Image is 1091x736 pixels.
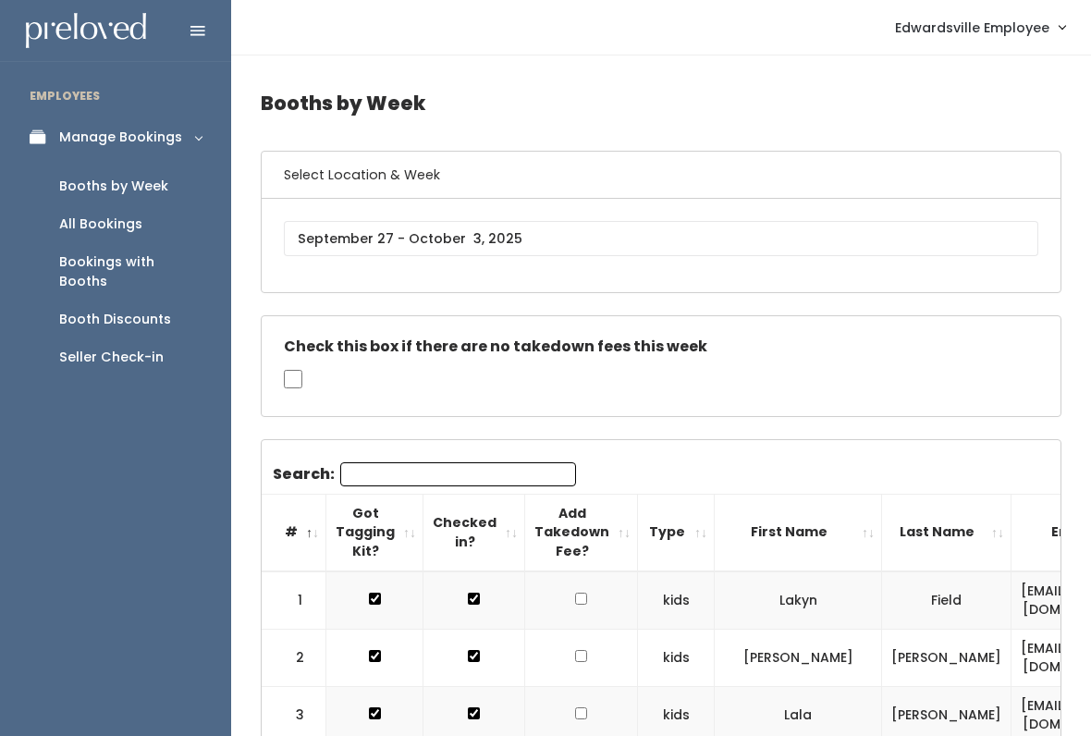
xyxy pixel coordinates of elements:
label: Search: [273,462,576,486]
td: [PERSON_NAME] [882,629,1011,686]
td: kids [638,629,715,686]
input: September 27 - October 3, 2025 [284,221,1038,256]
th: Got Tagging Kit?: activate to sort column ascending [326,494,423,570]
td: kids [638,571,715,630]
div: Manage Bookings [59,128,182,147]
td: Lakyn [715,571,882,630]
div: Bookings with Booths [59,252,202,291]
td: Field [882,571,1011,630]
th: Checked in?: activate to sort column ascending [423,494,525,570]
div: Booths by Week [59,177,168,196]
td: 2 [262,629,326,686]
div: Seller Check-in [59,348,164,367]
span: Edwardsville Employee [895,18,1049,38]
th: Type: activate to sort column ascending [638,494,715,570]
th: #: activate to sort column descending [262,494,326,570]
a: Edwardsville Employee [876,7,1084,47]
th: Last Name: activate to sort column ascending [882,494,1011,570]
td: [PERSON_NAME] [715,629,882,686]
img: preloved logo [26,13,146,49]
div: Booth Discounts [59,310,171,329]
div: All Bookings [59,215,142,234]
th: Add Takedown Fee?: activate to sort column ascending [525,494,638,570]
h5: Check this box if there are no takedown fees this week [284,338,1038,355]
h4: Booths by Week [261,78,1061,129]
h6: Select Location & Week [262,152,1060,199]
th: First Name: activate to sort column ascending [715,494,882,570]
input: Search: [340,462,576,486]
td: 1 [262,571,326,630]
